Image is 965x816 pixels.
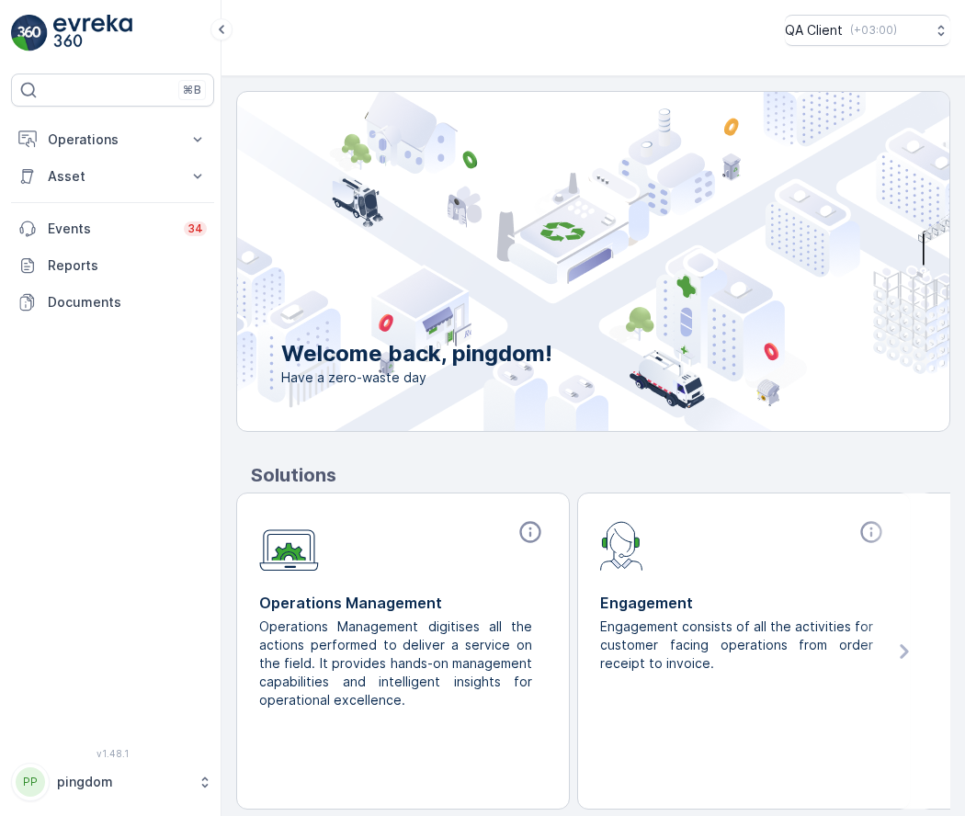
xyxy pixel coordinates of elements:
img: logo_light-DOdMpM7g.png [53,15,132,51]
button: PPpingdom [11,763,214,801]
p: Engagement [600,592,888,614]
p: Asset [48,167,177,186]
img: module-icon [600,519,643,571]
p: ( +03:00 ) [850,23,897,38]
p: Engagement consists of all the activities for customer facing operations from order receipt to in... [600,618,873,673]
span: v 1.48.1 [11,748,214,759]
img: city illustration [154,92,949,431]
p: ⌘B [183,83,201,97]
img: module-icon [259,519,319,572]
p: Operations Management [259,592,547,614]
p: Events [48,220,173,238]
p: Solutions [251,461,950,489]
img: logo [11,15,48,51]
p: QA Client [785,21,843,40]
a: Reports [11,247,214,284]
button: Asset [11,158,214,195]
button: QA Client(+03:00) [785,15,950,46]
span: Have a zero-waste day [281,368,552,387]
p: pingdom [57,773,188,791]
p: Operations [48,130,177,149]
p: 34 [187,221,203,236]
a: Events34 [11,210,214,247]
a: Documents [11,284,214,321]
button: Operations [11,121,214,158]
div: PP [16,767,45,797]
p: Documents [48,293,207,312]
p: Operations Management digitises all the actions performed to deliver a service on the field. It p... [259,618,532,709]
p: Reports [48,256,207,275]
p: Welcome back, pingdom! [281,339,552,368]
